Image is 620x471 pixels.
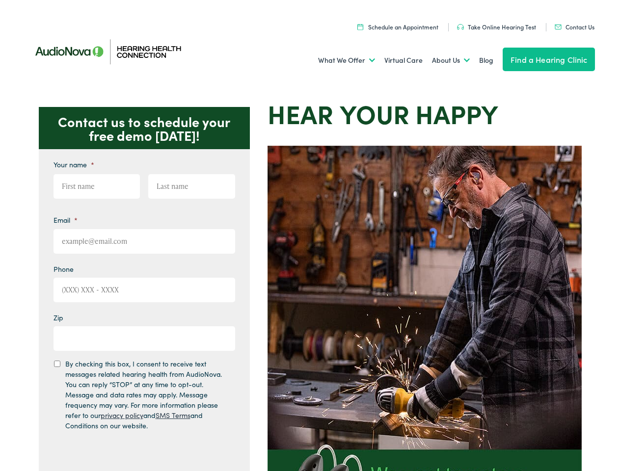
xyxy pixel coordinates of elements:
a: Virtual Care [384,42,423,78]
input: Last name [148,174,235,199]
a: SMS Terms [156,410,190,420]
input: example@email.com [54,229,235,254]
img: utility icon [357,24,363,30]
label: Your name [54,160,94,169]
a: About Us [432,42,470,78]
a: privacy policy [101,410,143,420]
a: Schedule an Appointment [357,23,438,31]
label: Phone [54,264,74,273]
img: utility icon [457,24,464,30]
a: Find a Hearing Clinic [503,48,595,71]
label: Email [54,215,78,224]
p: Contact us to schedule your free demo [DATE]! [39,107,250,149]
a: Blog [479,42,493,78]
input: (XXX) XXX - XXXX [54,278,235,302]
strong: Hear [268,95,333,131]
input: First name [54,174,140,199]
label: Zip [54,313,63,322]
a: Contact Us [555,23,594,31]
a: What We Offer [318,42,375,78]
label: By checking this box, I consent to receive text messages related hearing health from AudioNova. Y... [65,359,226,431]
img: utility icon [555,25,562,29]
a: Take Online Hearing Test [457,23,536,31]
strong: your Happy [340,95,498,131]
